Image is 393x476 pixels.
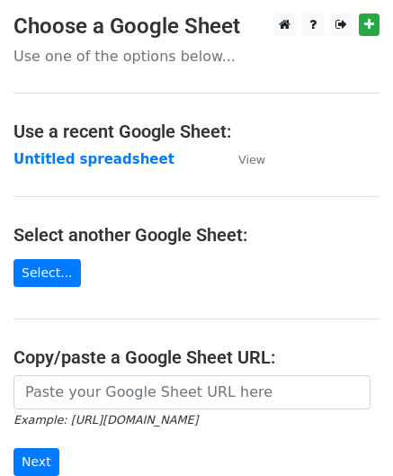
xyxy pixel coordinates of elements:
input: Paste your Google Sheet URL here [13,375,371,409]
h4: Copy/paste a Google Sheet URL: [13,346,380,368]
h4: Use a recent Google Sheet: [13,121,380,142]
small: Example: [URL][DOMAIN_NAME] [13,413,198,427]
a: Untitled spreadsheet [13,151,174,167]
small: View [238,153,265,166]
a: Select... [13,259,81,287]
h4: Select another Google Sheet: [13,224,380,246]
p: Use one of the options below... [13,47,380,66]
input: Next [13,448,59,476]
h3: Choose a Google Sheet [13,13,380,40]
a: View [220,151,265,167]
